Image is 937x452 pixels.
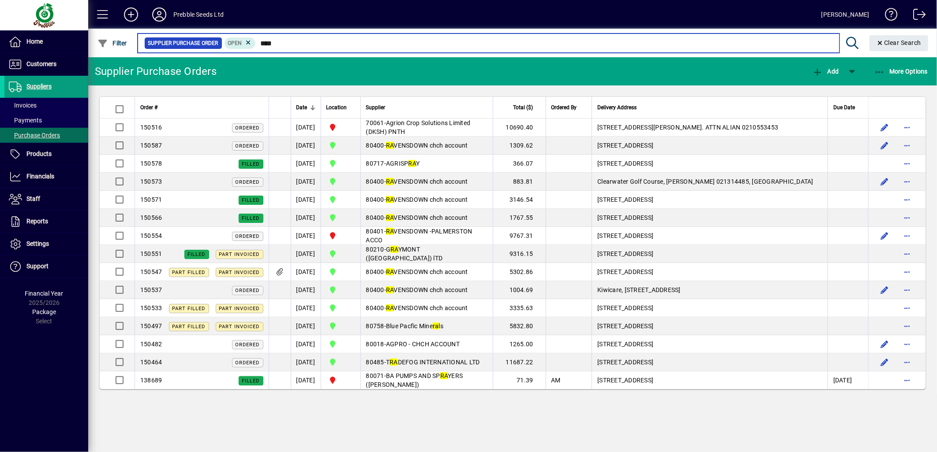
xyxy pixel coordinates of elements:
[326,103,347,112] span: Location
[291,335,321,353] td: [DATE]
[366,214,384,221] span: 80400
[360,353,493,371] td: -
[366,196,384,203] span: 80400
[493,227,546,245] td: 9767.31
[296,103,315,112] div: Date
[360,371,493,389] td: -
[140,103,263,112] div: Order #
[4,53,88,75] a: Customers
[140,359,162,366] span: 150464
[366,160,384,167] span: 80717
[291,119,321,137] td: [DATE]
[326,122,355,133] span: PALMERSTON NORTH
[140,178,162,185] span: 150573
[140,377,162,384] span: 138689
[172,306,206,311] span: Part Filled
[291,155,321,173] td: [DATE]
[236,233,260,239] span: Ordered
[242,161,260,167] span: Filled
[386,268,468,275] span: VENSDOWN chch account
[366,103,487,112] div: Supplier
[95,64,217,78] div: Supplier Purchase Orders
[386,160,420,167] span: AGRISP Y
[291,317,321,335] td: [DATE]
[236,342,260,348] span: Ordered
[409,160,416,167] em: RA
[592,137,828,155] td: [STREET_ADDRESS]
[326,375,355,385] span: PALMERSTON NORTH
[360,263,493,281] td: -
[366,304,384,311] span: 80400
[326,339,355,349] span: CHRISTCHURCH
[360,119,493,137] td: -
[140,124,162,131] span: 150516
[9,117,42,124] span: Payments
[366,372,463,388] span: BA PUMPS AND SP YERS ([PERSON_NAME])
[493,137,546,155] td: 1309.62
[592,227,828,245] td: [STREET_ADDRESS]
[4,98,88,113] a: Invoices
[592,299,828,317] td: [STREET_ADDRESS]
[26,60,56,67] span: Customers
[236,288,260,293] span: Ordered
[360,209,493,227] td: -
[97,40,127,47] span: Filter
[140,286,162,293] span: 150537
[366,322,384,330] span: 80758
[592,371,828,389] td: [STREET_ADDRESS]
[493,353,546,371] td: 11687.22
[493,173,546,191] td: 883.81
[26,263,49,270] span: Support
[9,102,37,109] span: Invoices
[551,103,587,112] div: Ordered By
[386,178,394,185] em: RA
[366,228,472,244] span: VENSDOWN -PALMERSTON ACCO
[366,119,471,135] span: Agrion Crop Solutions Limited (DKSH) PNTH
[551,377,561,384] span: AM
[872,63,930,79] button: More Options
[386,304,468,311] span: VENSDOWN chch account
[900,301,915,315] button: More options
[242,378,260,384] span: Filled
[360,299,493,317] td: -
[828,371,868,389] td: [DATE]
[493,299,546,317] td: 3335.63
[291,191,321,209] td: [DATE]
[4,113,88,128] a: Payments
[140,142,162,149] span: 150587
[173,7,224,22] div: Prebble Seeds Ltd
[592,281,828,299] td: Kiwicare, [STREET_ADDRESS]
[140,250,162,257] span: 150551
[900,156,915,170] button: More options
[366,103,386,112] span: Supplier
[26,83,52,90] span: Suppliers
[386,268,394,275] em: RA
[900,283,915,297] button: More options
[26,38,43,45] span: Home
[592,353,828,371] td: [STREET_ADDRESS]
[140,196,162,203] span: 150571
[821,7,870,22] div: [PERSON_NAME]
[360,137,493,155] td: -
[140,160,162,167] span: 150578
[907,2,926,30] a: Logout
[145,7,173,22] button: Profile
[386,228,394,235] em: RA
[25,290,64,297] span: Financial Year
[326,267,355,277] span: CHRISTCHURCH
[366,178,384,185] span: 80400
[877,229,892,243] button: Edit
[877,337,892,351] button: Edit
[592,155,828,173] td: [STREET_ADDRESS]
[326,321,355,331] span: CHRISTCHURCH
[360,245,493,263] td: -
[219,306,260,311] span: Part Invoiced
[900,174,915,189] button: More options
[592,245,828,263] td: [STREET_ADDRESS]
[291,209,321,227] td: [DATE]
[360,317,493,335] td: -
[366,286,384,293] span: 80400
[551,103,577,112] span: Ordered By
[493,263,546,281] td: 5302.86
[326,158,355,169] span: CHRISTCHURCH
